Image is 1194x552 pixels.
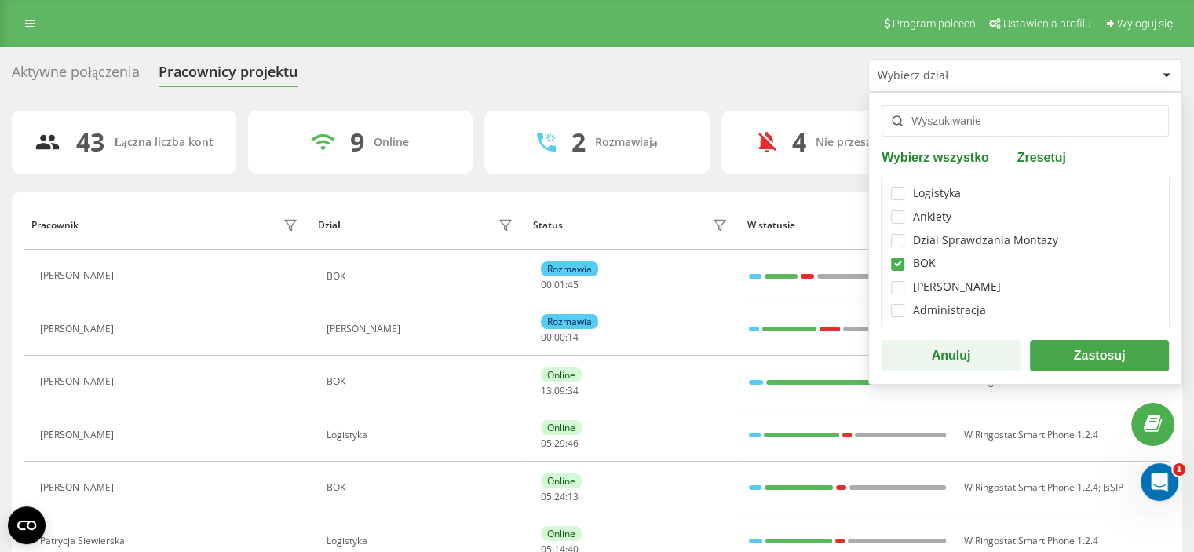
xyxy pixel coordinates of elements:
[327,271,517,282] div: BOK
[595,136,658,149] div: Rozmawiają
[318,220,340,231] div: Dział
[541,386,579,397] div: : :
[8,506,46,544] button: Open CMP widget
[541,332,579,343] div: : :
[541,261,598,276] div: Rozmawia
[350,127,364,157] div: 9
[963,534,1097,547] span: W Ringostat Smart Phone 1.2.4
[541,331,552,344] span: 00
[554,384,565,397] span: 09
[568,331,579,344] span: 14
[882,105,1169,137] input: Wyszukiwanie
[913,304,986,317] div: Administracja
[40,324,118,334] div: [PERSON_NAME]
[554,331,565,344] span: 00
[882,340,1021,371] button: Anuluj
[327,430,517,441] div: Logistyka
[327,536,517,547] div: Logistyka
[12,64,140,88] div: Aktywne połączenia
[541,367,582,382] div: Online
[541,314,598,329] div: Rozmawia
[747,220,948,231] div: W statusie
[1003,17,1091,30] span: Ustawienia profilu
[40,536,129,547] div: Patrycja Siewierska
[913,234,1058,247] div: Dzial Sprawdzania Montazy
[554,278,565,291] span: 01
[913,187,961,200] div: Logistyka
[1102,481,1123,494] span: JsSIP
[541,384,552,397] span: 13
[159,64,298,88] div: Pracownicy projektu
[882,149,994,164] button: Wybierz wszystko
[1173,463,1185,476] span: 1
[554,437,565,450] span: 29
[913,280,1001,294] div: [PERSON_NAME]
[541,526,582,541] div: Online
[568,490,579,503] span: 13
[541,278,552,291] span: 00
[792,127,806,157] div: 4
[1030,340,1169,371] button: Zastosuj
[541,438,579,449] div: : :
[114,136,213,149] div: Łączna liczba kont
[913,210,951,224] div: Ankiety
[893,17,976,30] span: Program poleceń
[878,69,1065,82] div: Wybierz dział
[327,324,517,334] div: [PERSON_NAME]
[40,482,118,493] div: [PERSON_NAME]
[327,482,517,493] div: BOK
[1117,17,1173,30] span: Wyloguj się
[554,490,565,503] span: 24
[571,127,586,157] div: 2
[1013,149,1071,164] button: Zresetuj
[541,492,579,503] div: : :
[40,376,118,387] div: [PERSON_NAME]
[541,490,552,503] span: 05
[541,437,552,450] span: 05
[568,384,579,397] span: 34
[541,280,579,291] div: : :
[913,257,936,270] div: BOK
[568,437,579,450] span: 46
[568,278,579,291] span: 45
[963,481,1097,494] span: W Ringostat Smart Phone 1.2.4
[816,136,908,149] div: Nie przeszkadzać
[76,127,104,157] div: 43
[1141,463,1178,501] iframe: Intercom live chat
[963,428,1097,441] span: W Ringostat Smart Phone 1.2.4
[327,376,517,387] div: BOK
[40,430,118,441] div: [PERSON_NAME]
[31,220,79,231] div: Pracownik
[533,220,563,231] div: Status
[541,420,582,435] div: Online
[541,473,582,488] div: Online
[374,136,409,149] div: Online
[40,270,118,281] div: [PERSON_NAME]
